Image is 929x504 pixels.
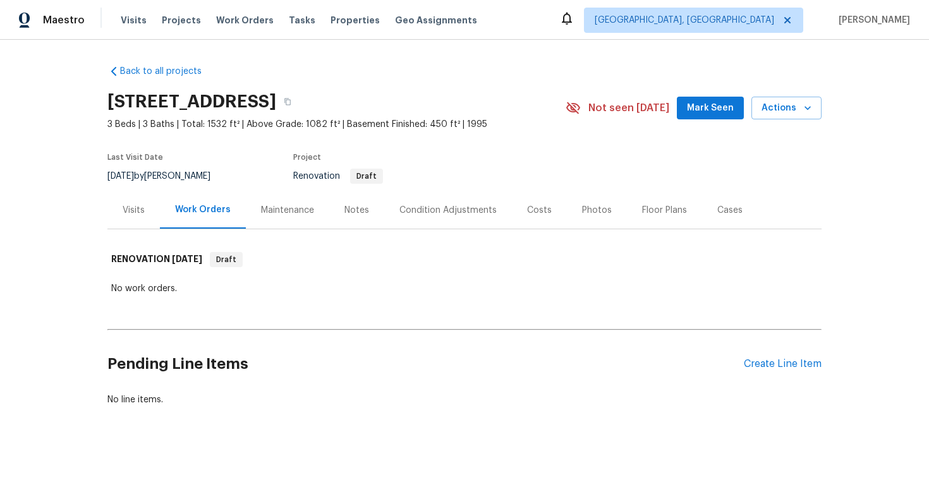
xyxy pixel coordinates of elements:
[595,14,774,27] span: [GEOGRAPHIC_DATA], [GEOGRAPHIC_DATA]
[677,97,744,120] button: Mark Seen
[582,204,612,217] div: Photos
[175,203,231,216] div: Work Orders
[107,65,229,78] a: Back to all projects
[395,14,477,27] span: Geo Assignments
[172,255,202,263] span: [DATE]
[717,204,743,217] div: Cases
[107,393,822,406] div: No line items.
[276,90,299,113] button: Copy Address
[687,100,734,116] span: Mark Seen
[344,204,369,217] div: Notes
[834,14,910,27] span: [PERSON_NAME]
[351,172,382,180] span: Draft
[642,204,687,217] div: Floor Plans
[107,169,226,184] div: by [PERSON_NAME]
[107,153,163,161] span: Last Visit Date
[111,282,818,295] div: No work orders.
[123,204,145,217] div: Visits
[43,14,85,27] span: Maestro
[527,204,552,217] div: Costs
[331,14,380,27] span: Properties
[751,97,822,120] button: Actions
[261,204,314,217] div: Maintenance
[744,358,822,370] div: Create Line Item
[107,239,822,280] div: RENOVATION [DATE]Draft
[107,95,276,108] h2: [STREET_ADDRESS]
[107,118,566,131] span: 3 Beds | 3 Baths | Total: 1532 ft² | Above Grade: 1082 ft² | Basement Finished: 450 ft² | 1995
[111,252,202,267] h6: RENOVATION
[121,14,147,27] span: Visits
[399,204,497,217] div: Condition Adjustments
[216,14,274,27] span: Work Orders
[293,153,321,161] span: Project
[211,253,241,266] span: Draft
[162,14,201,27] span: Projects
[107,335,744,393] h2: Pending Line Items
[293,172,383,181] span: Renovation
[289,16,315,25] span: Tasks
[588,102,669,114] span: Not seen [DATE]
[762,100,811,116] span: Actions
[107,172,134,181] span: [DATE]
